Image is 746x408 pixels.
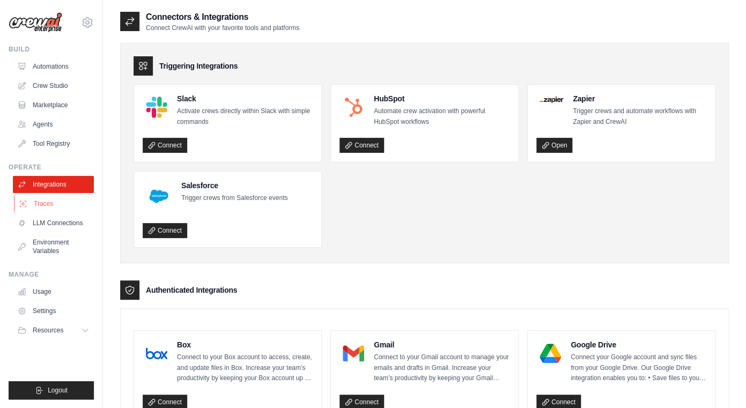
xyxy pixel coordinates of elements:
h4: Zapier [573,93,706,104]
img: Box Logo [146,343,167,364]
p: Activate crews directly within Slack with simple commands [177,106,313,127]
div: Manage [9,270,94,279]
a: Integrations [13,176,94,193]
h4: Box [177,339,313,350]
a: Connect [339,138,384,153]
button: Logout [9,381,94,399]
a: Traces [14,195,95,212]
a: Marketplace [13,97,94,114]
p: Connect CrewAI with your favorite tools and platforms [146,24,299,32]
a: Connect [143,138,187,153]
p: Connect to your Gmail account to manage your emails and drafts in Gmail. Increase your team’s pro... [374,352,509,384]
img: Salesforce Logo [146,183,172,209]
a: Crew Studio [13,77,94,94]
a: Usage [13,283,94,300]
a: Environment Variables [13,234,94,259]
p: Trigger crews from Salesforce events [181,193,287,204]
a: Automations [13,58,94,75]
a: Tool Registry [13,135,94,152]
p: Automate crew activation with powerful HubSpot workflows [374,106,509,127]
p: Connect to your Box account to access, create, and update files in Box. Increase your team’s prod... [177,352,313,384]
h3: Authenticated Integrations [146,285,237,295]
div: Build [9,45,94,54]
a: Connect [143,223,187,238]
img: Slack Logo [146,97,167,118]
a: Settings [13,302,94,320]
h4: Gmail [374,339,509,350]
p: Connect your Google account and sync files from your Google Drive. Our Google Drive integration e... [571,352,706,384]
img: Zapier Logo [540,97,563,103]
div: Operate [9,163,94,172]
h4: Salesforce [181,180,287,191]
button: Resources [13,322,94,339]
img: HubSpot Logo [343,97,364,118]
img: Gmail Logo [343,343,364,364]
img: Google Drive Logo [540,343,561,364]
span: Logout [48,386,68,395]
h4: HubSpot [374,93,509,104]
h3: Triggering Integrations [159,61,238,71]
a: LLM Connections [13,214,94,232]
p: Trigger crews and automate workflows with Zapier and CrewAI [573,106,706,127]
h2: Connectors & Integrations [146,11,299,24]
span: Resources [33,326,63,335]
img: Logo [9,12,62,33]
a: Open [536,138,572,153]
h4: Slack [177,93,313,104]
a: Agents [13,116,94,133]
h4: Google Drive [571,339,706,350]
